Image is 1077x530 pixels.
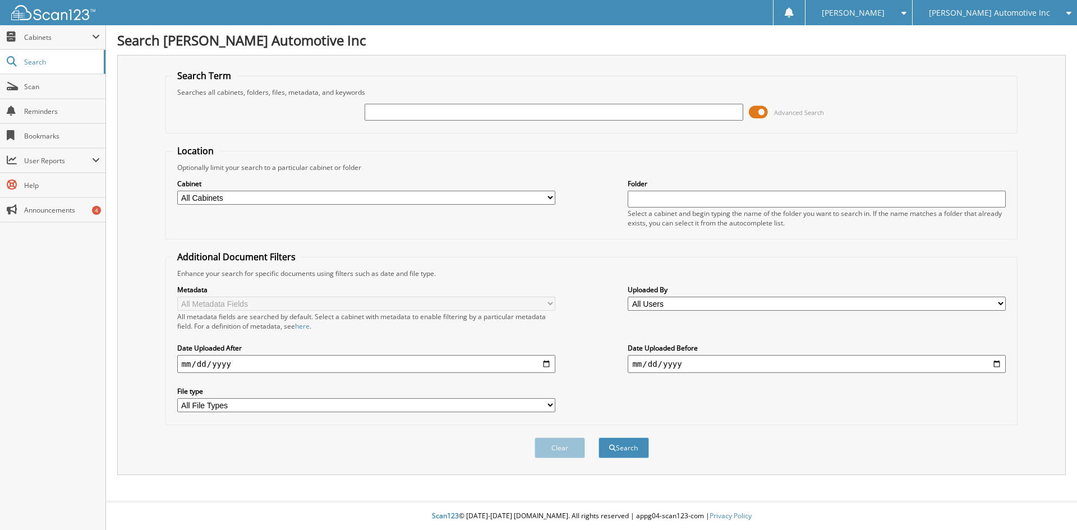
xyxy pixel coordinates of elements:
[172,251,301,263] legend: Additional Document Filters
[628,179,1006,188] label: Folder
[24,181,100,190] span: Help
[172,70,237,82] legend: Search Term
[24,107,100,116] span: Reminders
[106,503,1077,530] div: © [DATE]-[DATE] [DOMAIN_NAME]. All rights reserved | appg04-scan123-com |
[11,5,95,20] img: scan123-logo-white.svg
[24,57,98,67] span: Search
[177,386,555,396] label: File type
[774,108,824,117] span: Advanced Search
[432,511,459,520] span: Scan123
[822,10,885,16] span: [PERSON_NAME]
[172,269,1012,278] div: Enhance your search for specific documents using filters such as date and file type.
[628,209,1006,228] div: Select a cabinet and begin typing the name of the folder you want to search in. If the name match...
[92,206,101,215] div: 4
[24,131,100,141] span: Bookmarks
[628,285,1006,294] label: Uploaded By
[929,10,1050,16] span: [PERSON_NAME] Automotive Inc
[710,511,752,520] a: Privacy Policy
[535,437,585,458] button: Clear
[177,343,555,353] label: Date Uploaded After
[599,437,649,458] button: Search
[24,33,92,42] span: Cabinets
[117,31,1066,49] h1: Search [PERSON_NAME] Automotive Inc
[24,82,100,91] span: Scan
[24,156,92,165] span: User Reports
[628,343,1006,353] label: Date Uploaded Before
[172,87,1012,97] div: Searches all cabinets, folders, files, metadata, and keywords
[24,205,100,215] span: Announcements
[172,145,219,157] legend: Location
[177,179,555,188] label: Cabinet
[172,163,1012,172] div: Optionally limit your search to a particular cabinet or folder
[628,355,1006,373] input: end
[177,355,555,373] input: start
[177,285,555,294] label: Metadata
[295,321,310,331] a: here
[177,312,555,331] div: All metadata fields are searched by default. Select a cabinet with metadata to enable filtering b...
